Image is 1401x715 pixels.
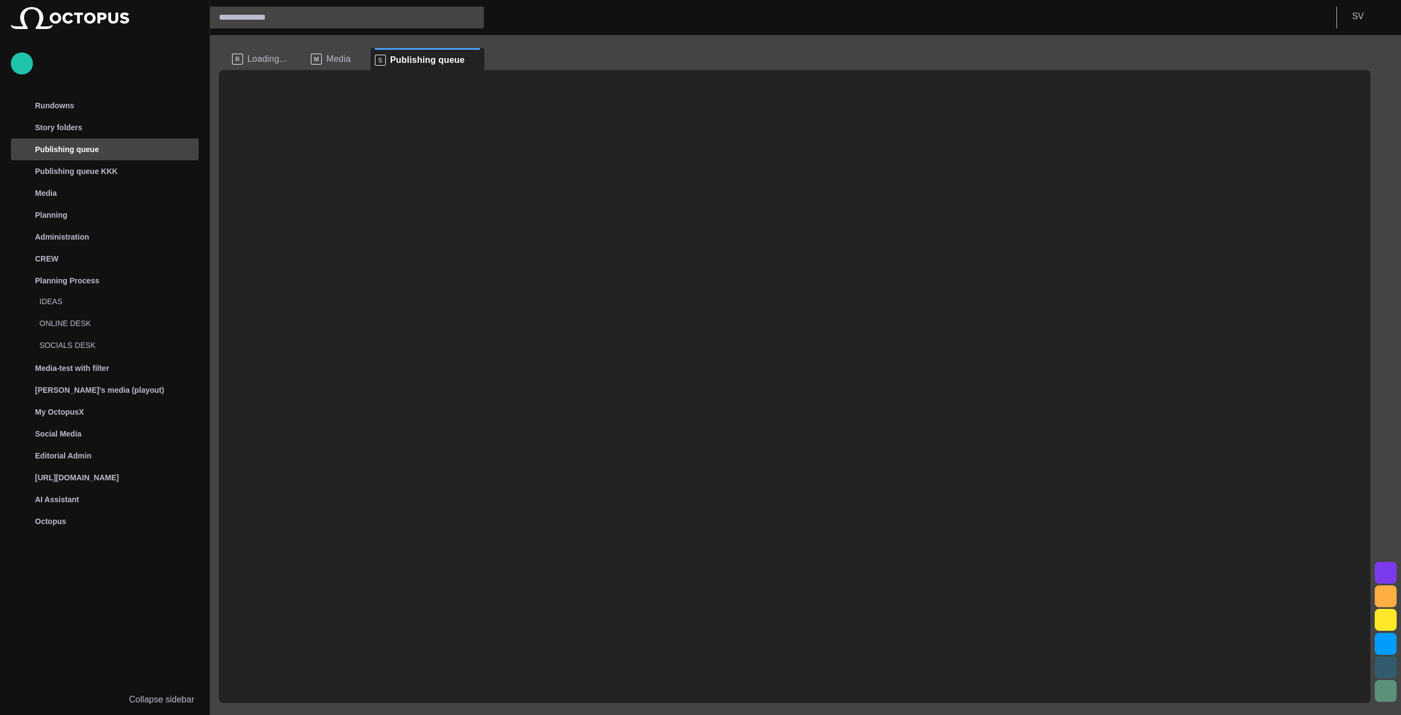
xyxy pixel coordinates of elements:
span: Publishing queue [390,55,465,66]
div: CREW [11,248,199,270]
p: Story folders [35,122,82,133]
p: IDEAS [39,296,199,307]
p: CREW [35,253,59,264]
div: Media [11,182,199,204]
div: AI Assistant [11,489,199,510]
p: [PERSON_NAME]'s media (playout) [35,385,164,396]
p: Rundowns [35,100,74,111]
p: R [232,54,243,65]
p: Media [35,188,57,199]
p: My OctopusX [35,406,84,417]
p: Media-test with filter [35,363,109,374]
p: AI Assistant [35,494,79,505]
p: Editorial Admin [35,450,91,461]
div: [URL][DOMAIN_NAME] [11,467,199,489]
p: Octopus [35,516,66,527]
p: Collapse sidebar [129,693,194,706]
ul: main menu [11,95,199,532]
img: Octopus News Room [11,7,129,29]
p: Administration [35,231,89,242]
span: Loading... [247,54,287,65]
div: [PERSON_NAME]'s media (playout) [11,379,199,401]
p: S V [1352,10,1364,23]
p: ONLINE DESK [39,318,177,329]
div: Publishing queue [11,138,199,160]
button: SV [1344,7,1394,26]
div: Octopus [11,510,199,532]
p: Social Media [35,428,82,439]
div: RLoading... [228,48,306,70]
p: M [311,54,322,65]
p: Publishing queue KKK [35,166,118,177]
p: SOCIALS DESK [39,340,177,351]
div: IDEAS [18,292,199,313]
p: S [375,55,386,66]
div: MMedia [306,48,370,70]
p: Planning Process [35,275,99,286]
button: Collapse sidebar [11,689,199,711]
div: Media-test with filter [11,357,199,379]
div: SPublishing queue [370,48,484,70]
span: Media [326,54,351,65]
p: Planning [35,210,67,220]
p: [URL][DOMAIN_NAME] [35,472,119,483]
p: Publishing queue [35,144,99,155]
